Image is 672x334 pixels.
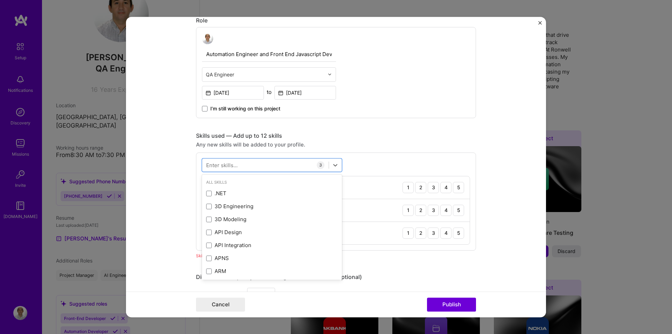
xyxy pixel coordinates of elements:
div: 5 [453,182,464,193]
span: Yes, I managed [204,291,242,298]
div: 1 [402,205,414,216]
div: 4 [440,227,451,239]
div: Did this role require you to manage team members? (Optional) [196,273,476,281]
button: Close [538,21,542,28]
div: 5 [453,205,464,216]
input: Date [202,86,264,100]
div: All Skills [202,179,342,186]
div: 3D Modeling [206,216,338,223]
div: 1 [402,182,414,193]
div: 3 [428,182,439,193]
input: Date [274,86,336,100]
div: Skill rating is required. [196,252,476,259]
button: Cancel [196,298,245,312]
div: .NET [206,190,338,197]
div: ARM [206,267,338,275]
div: APNS [206,254,338,262]
div: 2 [415,227,426,239]
div: 3D Engineering [206,203,338,210]
div: API Design [206,229,338,236]
div: 5 [453,227,464,239]
img: drop icon [328,72,332,76]
span: I’m still working on this project [210,105,280,112]
div: 3 [317,161,324,169]
div: 3 [428,227,439,239]
div: 2 [415,205,426,216]
div: API Integration [206,241,338,249]
div: — [251,291,256,299]
div: 4 [440,182,451,193]
button: Publish [427,298,476,312]
div: 4 [440,205,451,216]
div: Any new skills will be added to your profile. [196,141,476,148]
div: Enter skills... [206,161,238,169]
div: 3 [428,205,439,216]
div: team members. [196,288,476,302]
div: to [267,88,272,96]
div: 2 [415,182,426,193]
div: Skills used — Add up to 12 skills [196,132,476,139]
div: Role [196,17,476,24]
div: 1 [402,227,414,239]
input: Role Name [202,47,336,62]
